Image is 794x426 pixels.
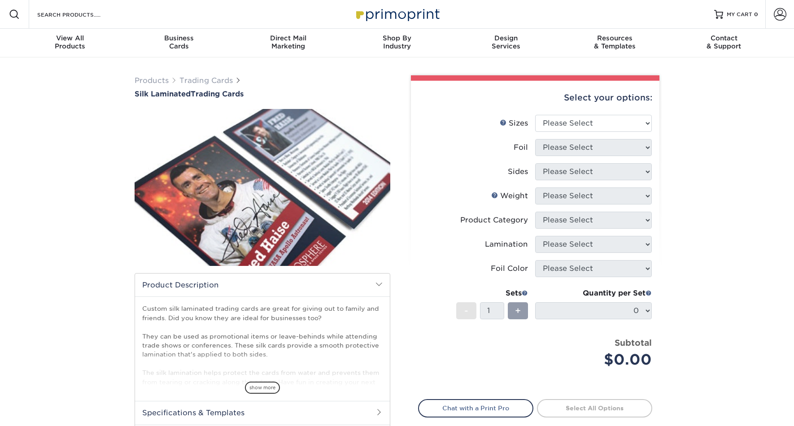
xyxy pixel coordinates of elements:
a: Trading Cards [179,76,233,85]
span: Direct Mail [234,34,343,42]
img: Primoprint [352,4,442,24]
input: SEARCH PRODUCTS..... [36,9,124,20]
span: View All [16,34,125,42]
div: Foil [514,142,528,153]
div: Cards [125,34,234,50]
h2: Product Description [135,274,390,296]
div: Products [16,34,125,50]
div: & Support [669,34,778,50]
img: Silk Laminated 01 [135,99,390,276]
h2: Specifications & Templates [135,401,390,424]
a: Select All Options [537,399,652,417]
div: Sides [508,166,528,177]
div: Select your options: [418,81,652,115]
div: Sizes [500,118,528,129]
span: Business [125,34,234,42]
div: Foil Color [491,263,528,274]
div: Quantity per Set [535,288,652,299]
h1: Trading Cards [135,90,390,98]
span: 0 [754,11,758,17]
div: Industry [343,34,452,50]
p: Custom silk laminated trading cards are great for giving out to family and friends. Did you know ... [142,304,383,396]
strong: Subtotal [615,338,652,348]
div: & Templates [560,34,669,50]
div: Product Category [460,215,528,226]
span: + [515,304,521,317]
div: Services [451,34,560,50]
a: Shop ByIndustry [343,29,452,57]
iframe: Intercom live chat [763,396,785,417]
span: Contact [669,34,778,42]
div: Weight [491,191,528,201]
div: Lamination [485,239,528,250]
a: BusinessCards [125,29,234,57]
div: Sets [456,288,528,299]
span: MY CART [727,11,752,18]
a: View AllProducts [16,29,125,57]
a: Silk LaminatedTrading Cards [135,90,390,98]
span: show more [245,382,280,394]
span: Resources [560,34,669,42]
a: Resources& Templates [560,29,669,57]
div: Marketing [234,34,343,50]
span: Design [451,34,560,42]
div: $0.00 [542,349,652,370]
a: Products [135,76,169,85]
a: Chat with a Print Pro [418,399,533,417]
a: Direct MailMarketing [234,29,343,57]
a: Contact& Support [669,29,778,57]
span: Silk Laminated [135,90,191,98]
a: DesignServices [451,29,560,57]
span: - [464,304,468,317]
span: Shop By [343,34,452,42]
